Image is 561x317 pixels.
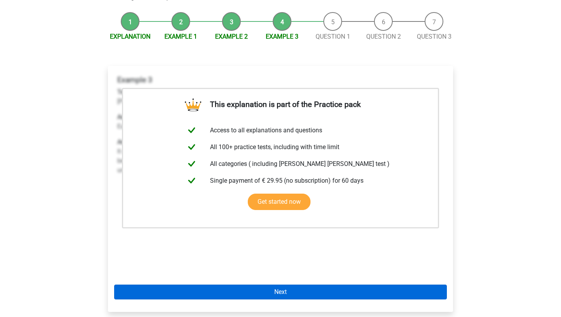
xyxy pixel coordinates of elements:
a: Explanation [110,33,150,40]
a: Question 1 [316,33,350,40]
b: Answer [117,138,138,146]
b: Text [117,88,129,96]
a: Next [114,285,447,299]
a: Example 2 [215,33,248,40]
p: It doesn't need to be assumed that eating chips are the main reason [PERSON_NAME] doesn't lose we... [117,137,444,175]
b: Example 3 [117,75,152,84]
p: [PERSON_NAME] should eat less chips to lose weight for the bike race [DATE]. [117,87,444,106]
a: Example 1 [164,33,197,40]
a: Question 3 [417,33,452,40]
b: Assumption [117,113,150,121]
a: Example 3 [266,33,298,40]
p: Eating chips is the main reason [PERSON_NAME] isn't losing weight right now. [117,112,444,131]
a: Question 2 [366,33,401,40]
a: Get started now [248,194,310,210]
